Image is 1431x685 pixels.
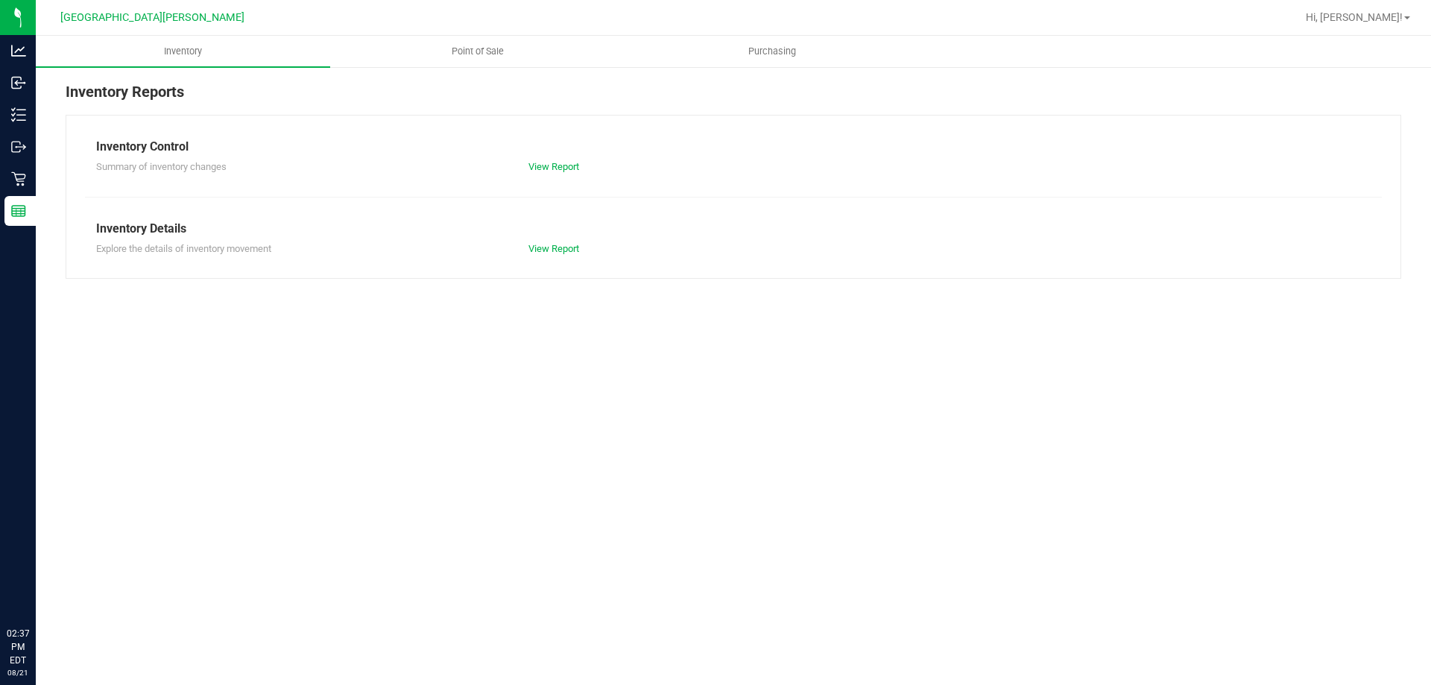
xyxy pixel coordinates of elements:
[625,36,919,67] a: Purchasing
[36,36,330,67] a: Inventory
[11,139,26,154] inline-svg: Outbound
[7,667,29,678] p: 08/21
[96,138,1371,156] div: Inventory Control
[96,220,1371,238] div: Inventory Details
[728,45,816,58] span: Purchasing
[96,243,271,254] span: Explore the details of inventory movement
[1306,11,1403,23] span: Hi, [PERSON_NAME]!
[11,75,26,90] inline-svg: Inbound
[60,11,244,24] span: [GEOGRAPHIC_DATA][PERSON_NAME]
[11,43,26,58] inline-svg: Analytics
[144,45,222,58] span: Inventory
[96,161,227,172] span: Summary of inventory changes
[66,81,1401,115] div: Inventory Reports
[15,566,60,610] iframe: Resource center
[528,243,579,254] a: View Report
[330,36,625,67] a: Point of Sale
[432,45,524,58] span: Point of Sale
[11,107,26,122] inline-svg: Inventory
[528,161,579,172] a: View Report
[11,203,26,218] inline-svg: Reports
[11,171,26,186] inline-svg: Retail
[7,627,29,667] p: 02:37 PM EDT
